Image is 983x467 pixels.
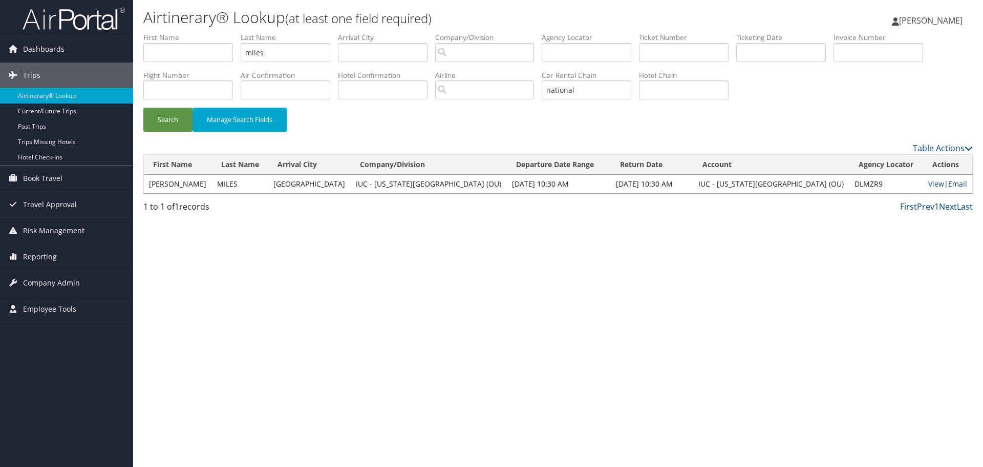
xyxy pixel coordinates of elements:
a: View [928,179,944,189]
label: Ticketing Date [736,32,834,43]
label: Car Rental Chain [542,70,639,80]
td: [DATE] 10:30 AM [507,175,611,193]
th: Last Name: activate to sort column ascending [212,155,268,175]
span: Trips [23,63,40,88]
label: Flight Number [143,70,241,80]
th: Departure Date Range: activate to sort column ascending [507,155,611,175]
label: Agency Locator [542,32,639,43]
th: Actions [923,155,972,175]
a: Email [948,179,967,189]
label: Arrival City [338,32,435,43]
span: Book Travel [23,166,62,191]
span: Company Admin [23,270,80,296]
label: Last Name [241,32,338,43]
td: IUC - [US_STATE][GEOGRAPHIC_DATA] (OU) [351,175,507,193]
label: Company/Division [435,32,542,43]
div: 1 to 1 of records [143,200,339,218]
a: First [900,201,917,212]
td: | [923,175,972,193]
label: Invoice Number [834,32,931,43]
label: Hotel Confirmation [338,70,435,80]
a: Table Actions [913,143,973,154]
a: Last [957,201,973,212]
span: [PERSON_NAME] [899,15,963,26]
span: Reporting [23,244,57,270]
td: DLMZR9 [849,175,923,193]
th: Arrival City: activate to sort column ascending [268,155,351,175]
label: Hotel Chain [639,70,736,80]
th: Return Date: activate to sort column ascending [611,155,693,175]
a: Next [939,201,957,212]
a: [PERSON_NAME] [892,5,973,36]
a: 1 [934,201,939,212]
label: Air Confirmation [241,70,338,80]
th: Agency Locator: activate to sort column ascending [849,155,923,175]
th: Account: activate to sort column ascending [693,155,849,175]
td: IUC - [US_STATE][GEOGRAPHIC_DATA] (OU) [693,175,849,193]
span: Employee Tools [23,296,76,322]
label: Ticket Number [639,32,736,43]
button: Manage Search Fields [193,108,287,132]
img: airportal-logo.png [23,7,125,31]
span: Risk Management [23,218,84,243]
a: Prev [917,201,934,212]
h1: Airtinerary® Lookup [143,7,696,28]
td: [DATE] 10:30 AM [611,175,693,193]
th: First Name: activate to sort column ascending [144,155,212,175]
td: [PERSON_NAME] [144,175,212,193]
span: 1 [175,201,179,212]
label: First Name [143,32,241,43]
td: [GEOGRAPHIC_DATA] [268,175,351,193]
small: (at least one field required) [285,10,432,27]
label: Airline [435,70,542,80]
button: Search [143,108,193,132]
span: Travel Approval [23,192,77,217]
span: Dashboards [23,36,65,62]
td: MILES [212,175,268,193]
th: Company/Division [351,155,507,175]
